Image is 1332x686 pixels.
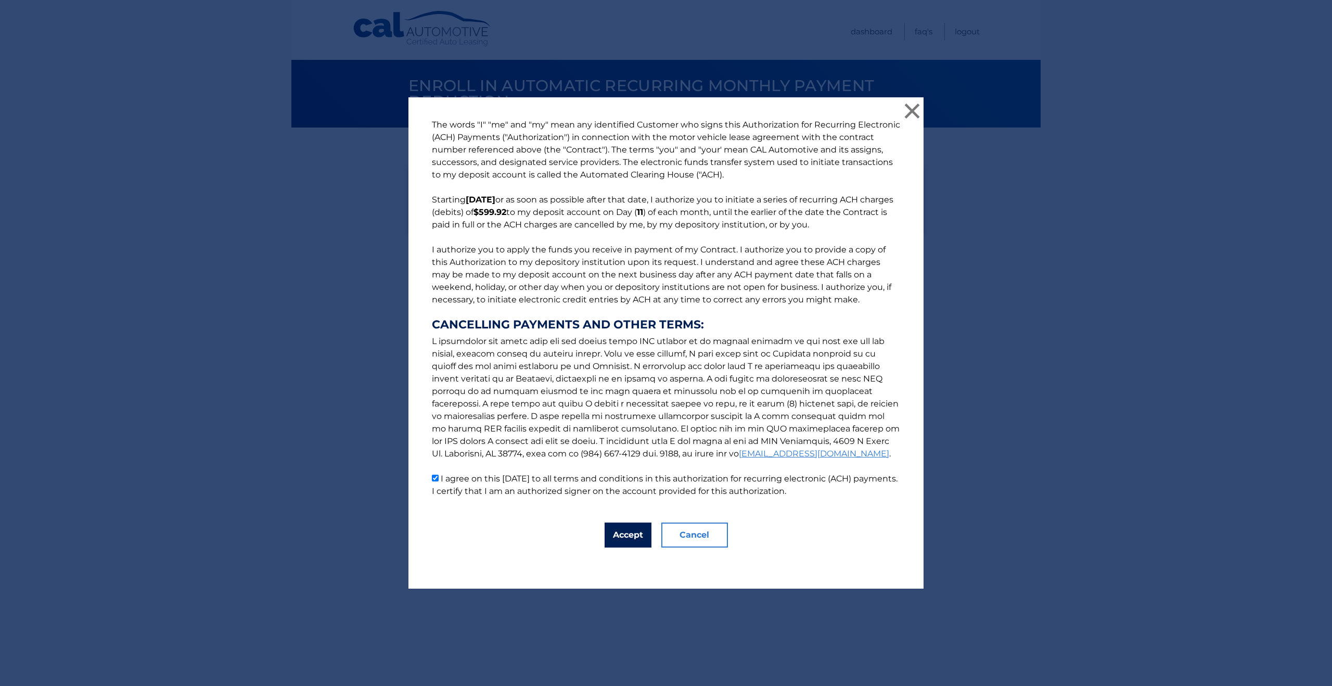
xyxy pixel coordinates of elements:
[661,523,728,548] button: Cancel
[473,207,506,217] b: $599.92
[432,474,898,496] label: I agree on this [DATE] to all terms and conditions in this authorization for recurring electronic...
[902,100,923,121] button: ×
[605,523,651,548] button: Accept
[421,119,911,498] p: The words "I" "me" and "my" mean any identified Customer who signs this Authorization for Recurri...
[432,319,900,331] strong: CANCELLING PAYMENTS AND OTHER TERMS:
[637,207,643,217] b: 11
[466,195,495,205] b: [DATE]
[739,449,889,459] a: [EMAIL_ADDRESS][DOMAIN_NAME]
